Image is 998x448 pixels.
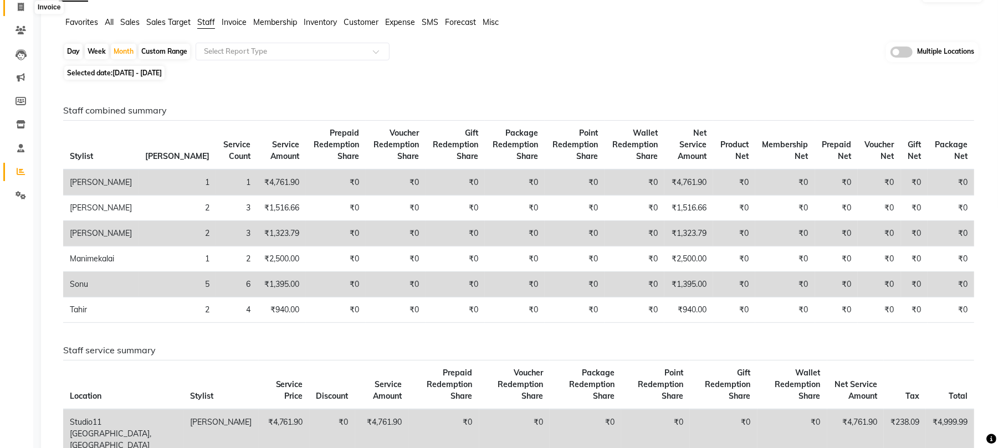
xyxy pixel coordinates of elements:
td: 2 [139,297,216,323]
td: ₹0 [815,272,858,297]
td: ₹0 [605,195,664,221]
td: ₹0 [755,297,815,323]
span: Service Amount [270,140,299,161]
td: ₹0 [858,169,901,195]
td: 1 [139,246,216,272]
td: ₹0 [928,272,974,297]
td: ₹4,761.90 [257,169,306,195]
span: Customer [344,17,378,27]
td: [PERSON_NAME] [63,169,139,195]
td: ₹0 [605,221,664,246]
td: ₹0 [901,169,928,195]
td: ₹0 [605,272,664,297]
td: ₹0 [713,221,755,246]
td: ₹0 [485,195,545,221]
span: Gift Redemption Share [433,128,478,161]
span: Wallet Redemption Share [775,368,821,401]
td: ₹1,395.00 [257,272,306,297]
h6: Staff combined summary [63,105,974,116]
td: 3 [216,195,257,221]
span: Sales Target [146,17,191,27]
span: Gift Redemption Share [705,368,751,401]
span: Multiple Locations [917,47,974,58]
td: ₹0 [713,195,755,221]
h6: Staff service summary [63,345,974,356]
div: Invoice [35,1,63,14]
td: ₹0 [858,221,901,246]
td: ₹0 [485,246,545,272]
td: ₹0 [713,169,755,195]
td: ₹0 [366,246,426,272]
span: Voucher Redemption Share [373,128,419,161]
span: Package Redemption Share [493,128,538,161]
td: 6 [216,272,257,297]
td: ₹0 [485,169,545,195]
span: Favorites [65,17,98,27]
td: ₹0 [545,195,605,221]
td: ₹0 [366,169,426,195]
td: ₹1,395.00 [664,272,713,297]
span: Wallet Redemption Share [612,128,658,161]
span: Prepaid Redemption Share [314,128,359,161]
span: Prepaid Net [822,140,851,161]
span: Gift Net [908,140,921,161]
span: Membership Net [762,140,808,161]
td: ₹0 [928,297,974,323]
td: ₹0 [545,221,605,246]
td: ₹0 [713,246,755,272]
span: Invoice [222,17,247,27]
span: Stylist [190,391,213,401]
td: ₹0 [755,195,815,221]
td: 3 [216,221,257,246]
td: ₹0 [605,246,664,272]
td: ₹0 [901,297,928,323]
td: ₹0 [485,297,545,323]
td: 4 [216,297,257,323]
td: ₹0 [545,297,605,323]
td: ₹0 [713,297,755,323]
td: ₹0 [485,272,545,297]
td: ₹0 [306,195,366,221]
td: ₹940.00 [664,297,713,323]
td: ₹0 [713,272,755,297]
td: ₹0 [545,246,605,272]
td: ₹0 [901,195,928,221]
span: Service Count [223,140,250,161]
span: Prepaid Redemption Share [427,368,473,401]
td: ₹0 [366,195,426,221]
td: ₹0 [306,297,366,323]
td: 2 [216,246,257,272]
td: ₹0 [815,221,858,246]
td: ₹4,761.90 [664,169,713,195]
td: 2 [139,221,216,246]
span: Misc [483,17,499,27]
td: ₹1,323.79 [257,221,306,246]
span: Inventory [304,17,337,27]
td: ₹0 [306,221,366,246]
td: ₹0 [928,221,974,246]
span: Net Service Amount [678,128,707,161]
span: Selected date: [64,66,165,80]
td: [PERSON_NAME] [63,221,139,246]
td: 1 [216,169,257,195]
td: ₹0 [858,272,901,297]
span: Point Redemption Share [552,128,598,161]
td: ₹0 [815,297,858,323]
td: ₹0 [366,272,426,297]
div: Week [85,44,109,59]
td: 2 [139,195,216,221]
td: ₹0 [815,195,858,221]
td: ₹0 [755,221,815,246]
td: ₹1,516.66 [257,195,306,221]
td: ₹0 [858,246,901,272]
td: ₹0 [928,195,974,221]
span: Staff [197,17,215,27]
span: Membership [253,17,297,27]
span: Product Net [720,140,749,161]
td: ₹940.00 [257,297,306,323]
td: ₹0 [366,221,426,246]
span: [DATE] - [DATE] [112,69,162,77]
td: ₹0 [545,169,605,195]
span: Total [949,391,968,401]
td: Manimekalai [63,246,139,272]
